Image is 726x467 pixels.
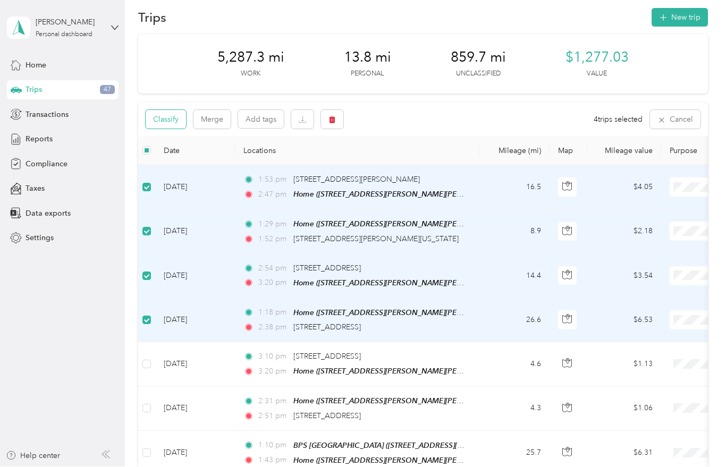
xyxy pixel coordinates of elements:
[351,70,384,79] p: Personal
[293,352,361,361] span: [STREET_ADDRESS]
[258,277,289,289] span: 3:20 pm
[456,70,501,79] p: Unclassified
[565,49,629,66] span: $1,277.03
[155,299,235,343] td: [DATE]
[293,220,568,229] span: Home ([STREET_ADDRESS][PERSON_NAME][PERSON_NAME][PERSON_NAME])
[479,137,550,166] th: Mileage (mi)
[258,234,289,245] span: 1:52 pm
[587,210,661,254] td: $2.18
[26,60,46,71] span: Home
[293,323,361,332] span: [STREET_ADDRESS]
[258,455,289,466] span: 1:43 pm
[258,411,289,422] span: 2:51 pm
[155,166,235,210] td: [DATE]
[344,49,391,66] span: 13.8 mi
[258,307,289,319] span: 1:18 pm
[587,137,661,166] th: Mileage value
[293,235,459,244] span: [STREET_ADDRESS][PERSON_NAME][US_STATE]
[258,189,289,201] span: 2:47 pm
[594,114,643,125] span: 4 trips selected
[293,367,568,376] span: Home ([STREET_ADDRESS][PERSON_NAME][PERSON_NAME][PERSON_NAME])
[138,12,166,23] h1: Trips
[258,322,289,334] span: 2:38 pm
[146,111,186,129] button: Classify
[26,233,54,244] span: Settings
[155,137,235,166] th: Date
[26,134,53,145] span: Reports
[652,9,708,27] button: New trip
[587,343,661,387] td: $1.13
[293,175,420,184] span: [STREET_ADDRESS][PERSON_NAME]
[258,263,289,275] span: 2:54 pm
[587,70,607,79] p: Value
[26,84,42,96] span: Trips
[293,412,361,421] span: [STREET_ADDRESS]
[193,111,231,129] button: Merge
[293,264,361,273] span: [STREET_ADDRESS]
[479,299,550,343] td: 26.6
[258,174,289,186] span: 1:53 pm
[235,137,479,166] th: Locations
[238,111,284,129] button: Add tags
[258,366,289,378] span: 3:20 pm
[241,70,260,79] p: Work
[479,210,550,254] td: 8.9
[36,17,102,28] div: [PERSON_NAME]
[293,190,568,199] span: Home ([STREET_ADDRESS][PERSON_NAME][PERSON_NAME][PERSON_NAME])
[258,351,289,363] span: 3:10 pm
[36,32,92,38] div: Personal dashboard
[6,451,60,462] button: Help center
[587,166,661,210] td: $4.05
[258,219,289,231] span: 1:29 pm
[293,456,568,465] span: Home ([STREET_ADDRESS][PERSON_NAME][PERSON_NAME][PERSON_NAME])
[26,183,45,194] span: Taxes
[550,137,587,166] th: Map
[666,407,726,467] iframe: Everlance-gr Chat Button Frame
[479,166,550,210] td: 16.5
[451,49,506,66] span: 859.7 mi
[587,254,661,299] td: $3.54
[479,254,550,299] td: 14.4
[293,441,494,451] span: BPS [GEOGRAPHIC_DATA] ([STREET_ADDRESS][US_STATE])
[479,387,550,431] td: 4.3
[587,387,661,431] td: $1.06
[217,49,284,66] span: 5,287.3 mi
[650,111,700,129] button: Cancel
[293,397,568,406] span: Home ([STREET_ADDRESS][PERSON_NAME][PERSON_NAME][PERSON_NAME])
[26,109,69,121] span: Transactions
[100,86,115,95] span: 47
[258,440,289,452] span: 1:10 pm
[258,396,289,407] span: 2:31 pm
[155,343,235,387] td: [DATE]
[293,309,568,318] span: Home ([STREET_ADDRESS][PERSON_NAME][PERSON_NAME][PERSON_NAME])
[155,387,235,431] td: [DATE]
[587,299,661,343] td: $6.53
[26,208,71,219] span: Data exports
[479,343,550,387] td: 4.6
[293,279,568,288] span: Home ([STREET_ADDRESS][PERSON_NAME][PERSON_NAME][PERSON_NAME])
[155,254,235,299] td: [DATE]
[155,210,235,254] td: [DATE]
[26,159,67,170] span: Compliance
